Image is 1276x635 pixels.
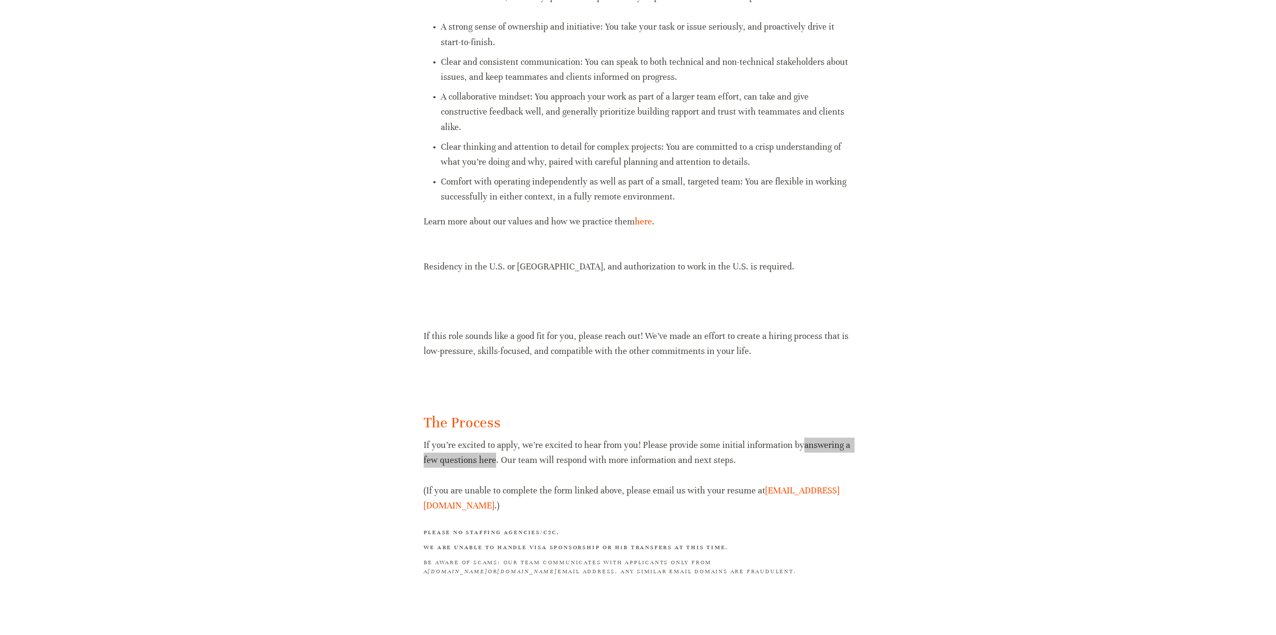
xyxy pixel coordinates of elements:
em: [DOMAIN_NAME] [428,568,488,575]
p: Clear thinking and attention to detail for complex projects: You are committed to a crisp underst... [441,139,853,169]
p: A collaborative mindset: You approach your work as part of a larger team effort, can take and giv... [441,89,853,135]
p: If you’re excited to apply, we’re excited to hear from you! Please provide some initial informati... [424,438,853,513]
h3: BE AWARE OF SCAMS: Our team communicates with applicants only from a or email address. Any simila... [424,558,853,576]
p: A strong sense of ownership and initiative: You take your task or issue seriously, and proactivel... [441,19,853,49]
p: Learn more about our values and how we practice them . [424,214,853,229]
strong: We are unable to handle visa sponsorship or H1B transfers at this time. [424,544,729,551]
p: If this role sounds like a good fit for you, please reach out! We’ve made an effort to create a h... [424,329,853,359]
em: [DOMAIN_NAME] [497,568,557,575]
a: [EMAIL_ADDRESS][DOMAIN_NAME] [424,485,840,511]
h2: The Process [424,413,853,433]
a: here [635,216,652,227]
p: Clear and consistent communication: You can speak to both technical and non-technical stakeholder... [441,54,853,85]
p: Comfort with operating independently as well as part of a small, targeted team: You are flexible ... [441,174,853,204]
p: Residency in the U.S. or [GEOGRAPHIC_DATA], and authorization to work in the U.S. is required. [424,244,853,274]
strong: Please no staffing agencies/C2C. [424,529,560,536]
